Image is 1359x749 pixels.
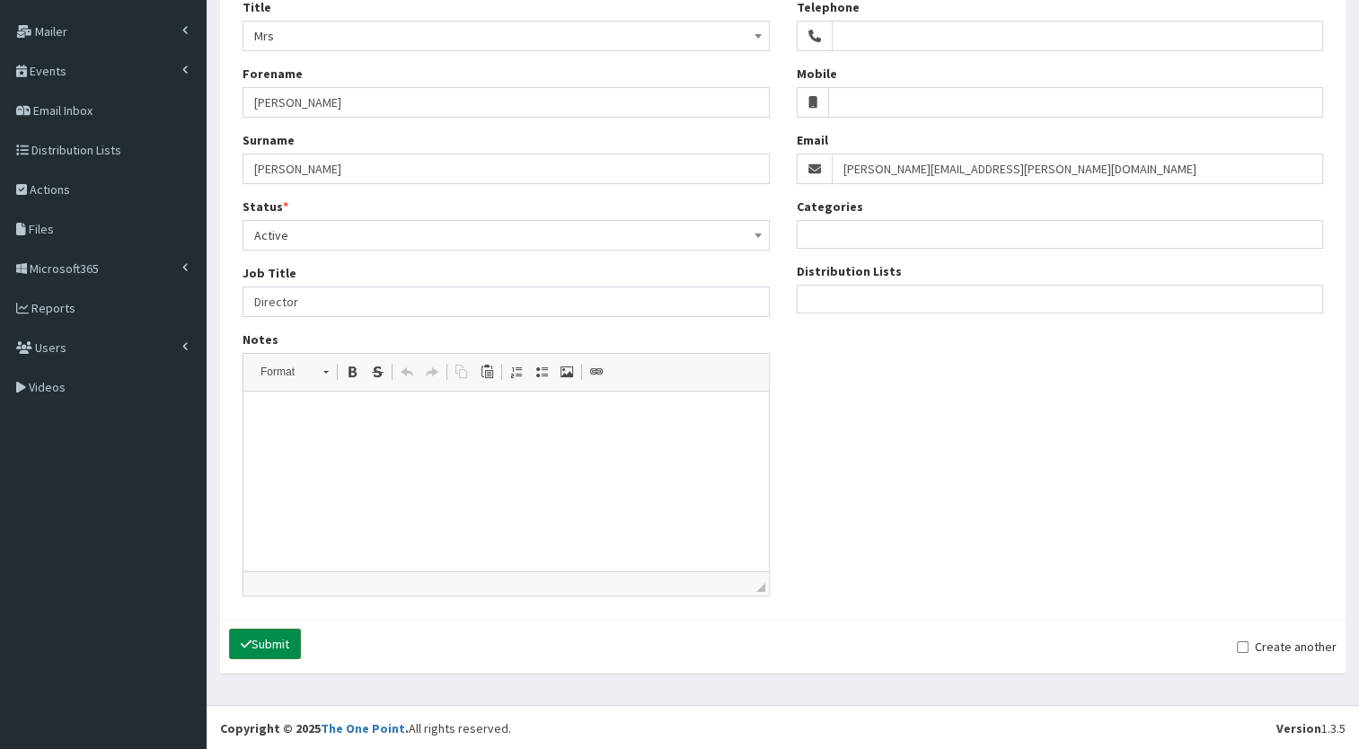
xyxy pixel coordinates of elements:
button: Submit [229,629,301,659]
span: Active [254,223,758,248]
a: Strike Through [365,360,390,383]
label: Mobile [797,65,837,83]
a: Link (Ctrl+L) [584,360,609,383]
span: Mrs [243,21,770,51]
span: Active [243,220,770,251]
span: Email Inbox [33,102,93,119]
span: Microsoft365 [30,260,99,277]
label: Status [243,198,288,216]
label: Categories [797,198,863,216]
label: Surname [243,131,295,149]
label: Distribution Lists [797,262,902,280]
span: Drag to resize [756,583,765,592]
span: Users [35,339,66,356]
span: Mrs [254,23,758,48]
span: Format [252,360,314,383]
a: Undo (Ctrl+Z) [394,360,419,383]
label: Forename [243,65,303,83]
input: Create another [1237,641,1249,653]
a: Redo (Ctrl+Y) [419,360,445,383]
a: The One Point [321,720,405,736]
span: Distribution Lists [31,142,121,158]
a: Paste (Ctrl+V) [474,360,499,383]
span: Videos [29,379,66,395]
span: Files [29,221,54,237]
iframe: Rich Text Editor, notes [243,392,769,571]
a: Image [554,360,579,383]
b: Version [1276,720,1321,736]
label: Email [797,131,828,149]
a: Insert/Remove Bulleted List [529,360,554,383]
a: Bold (Ctrl+B) [340,360,365,383]
span: Actions [30,181,70,198]
a: Insert/Remove Numbered List [504,360,529,383]
span: Reports [31,300,75,316]
label: Create another [1237,638,1337,656]
span: Mailer [35,23,67,40]
a: Format [251,359,338,384]
div: 1.3.5 [1276,719,1346,737]
label: Job Title [243,264,296,282]
label: Notes [243,330,278,348]
a: Copy (Ctrl+C) [449,360,474,383]
strong: Copyright © 2025 . [220,720,409,736]
span: Events [30,63,66,79]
